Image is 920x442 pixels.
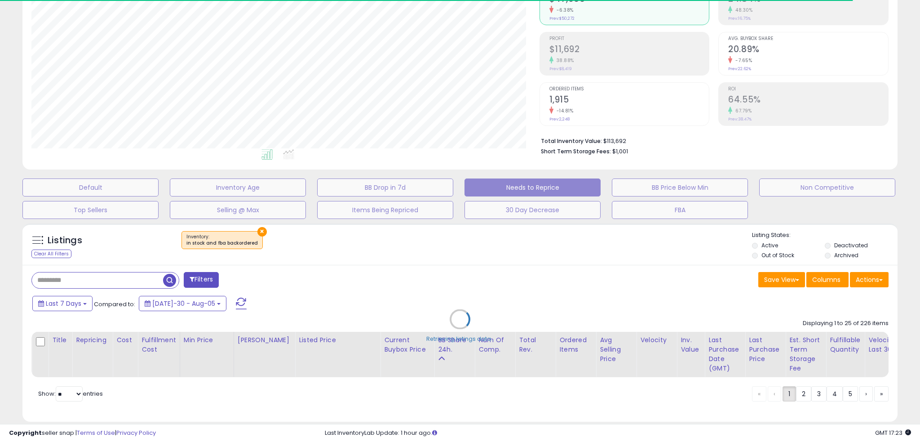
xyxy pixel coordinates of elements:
strong: Copyright [9,429,42,437]
button: Inventory Age [170,179,306,196]
span: ROI [728,87,888,92]
small: -14.81% [553,107,574,114]
button: Non Competitive [759,179,895,196]
span: $1,001 [612,147,628,156]
h2: 1,915 [549,94,709,107]
button: BB Price Below Min [612,179,748,196]
button: Items Being Repriced [317,201,453,219]
span: Ordered Items [549,87,709,92]
small: 67.79% [732,107,752,114]
button: FBA [612,201,748,219]
div: Last InventoryLab Update: 1 hour ago. [325,429,911,438]
b: Total Inventory Value: [541,137,602,145]
button: BB Drop in 7d [317,179,453,196]
button: Top Sellers [22,201,159,219]
small: Prev: $50,272 [549,16,575,21]
div: Retrieving listings data.. [426,335,494,343]
li: $113,692 [541,135,882,146]
span: Profit [549,36,709,41]
button: Default [22,179,159,196]
button: Needs to Reprice [464,179,601,196]
h2: 20.89% [728,44,888,56]
small: -7.65% [732,57,752,64]
div: seller snap | | [9,429,156,438]
small: Prev: $8,419 [549,66,572,71]
small: Prev: 22.62% [728,66,751,71]
small: 48.30% [732,7,752,13]
small: Prev: 2,248 [549,116,570,122]
small: Prev: 38.47% [728,116,752,122]
h2: 64.55% [728,94,888,107]
small: 38.88% [553,57,574,64]
button: Selling @ Max [170,201,306,219]
b: Short Term Storage Fees: [541,147,611,155]
small: Prev: 16.75% [728,16,751,21]
button: 30 Day Decrease [464,201,601,219]
h2: $11,692 [549,44,709,56]
small: -6.38% [553,7,574,13]
span: Avg. Buybox Share [728,36,888,41]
